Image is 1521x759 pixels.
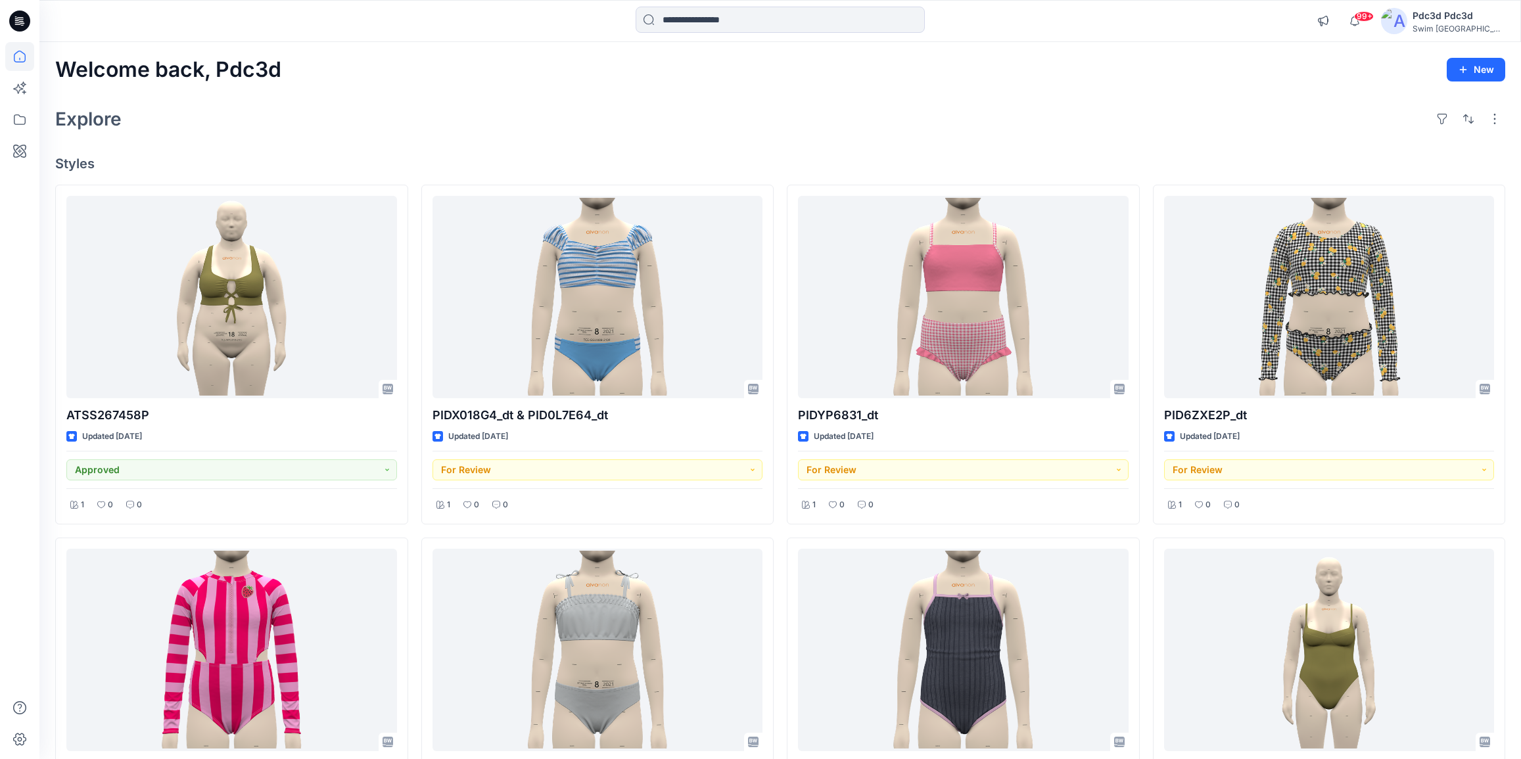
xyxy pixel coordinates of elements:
[1205,498,1211,512] p: 0
[66,406,397,425] p: ATSS267458P
[798,549,1129,751] a: PIDE735Y6
[433,549,763,751] a: PID710EP3_dt
[1234,498,1240,512] p: 0
[66,196,397,398] a: ATSS267458P
[1447,58,1505,81] button: New
[474,498,479,512] p: 0
[433,406,763,425] p: PIDX018G4_dt & PID0L7E64_dt
[433,196,763,398] a: PIDX018G4_dt & PID0L7E64_dt
[503,498,508,512] p: 0
[55,58,281,82] h2: Welcome back, Pdc3d
[66,549,397,751] a: PIDKL46XP_dt
[1164,196,1495,398] a: PID6ZXE2P_dt
[812,498,816,512] p: 1
[1164,549,1495,751] a: ATSS262342NV JL
[108,498,113,512] p: 0
[1354,11,1374,22] span: 99+
[798,406,1129,425] p: PIDYP6831_dt
[447,498,450,512] p: 1
[1413,24,1505,34] div: Swim [GEOGRAPHIC_DATA]
[1164,406,1495,425] p: PID6ZXE2P_dt
[839,498,845,512] p: 0
[814,430,874,444] p: Updated [DATE]
[868,498,874,512] p: 0
[798,196,1129,398] a: PIDYP6831_dt
[448,430,508,444] p: Updated [DATE]
[1180,430,1240,444] p: Updated [DATE]
[1413,8,1505,24] div: Pdc3d Pdc3d
[137,498,142,512] p: 0
[55,156,1505,172] h4: Styles
[55,108,122,129] h2: Explore
[1381,8,1407,34] img: avatar
[81,498,84,512] p: 1
[82,430,142,444] p: Updated [DATE]
[1179,498,1182,512] p: 1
